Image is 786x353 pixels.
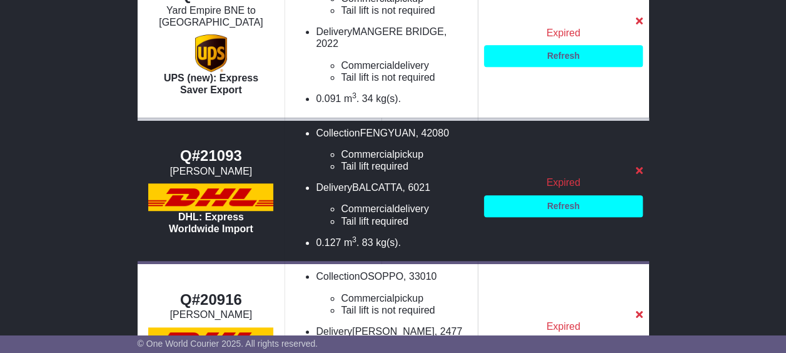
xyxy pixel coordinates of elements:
[164,73,258,95] span: UPS (new): Express Saver Export
[148,183,273,211] img: DHL: Express Worldwide Import
[402,182,430,193] span: , 6021
[403,271,436,282] span: , 33010
[316,93,341,104] span: 0.091
[341,293,394,304] span: Commercial
[344,237,359,248] span: m .
[169,212,253,234] span: DHL: Express Worldwide Import
[352,182,402,193] span: BALCATTA
[484,27,642,39] div: Expired
[341,203,471,215] li: delivery
[341,60,394,71] span: Commercial
[316,270,471,316] li: Collection
[360,128,416,138] span: FENGYUAN
[144,291,279,309] div: Q#20916
[144,4,279,28] div: Yard Empire BNE to [GEOGRAPHIC_DATA]
[316,182,471,227] li: Delivery
[316,127,471,173] li: Collection
[341,71,471,83] li: Tail lift is not required
[435,326,462,337] span: , 2477
[484,176,642,188] div: Expired
[376,93,401,104] span: kg(s).
[316,237,341,248] span: 0.127
[341,149,394,160] span: Commercial
[352,26,444,37] span: MANGERE BRIDGE
[360,271,403,282] span: OSOPPO
[376,237,401,248] span: kg(s).
[316,26,446,49] span: , 2022
[138,339,318,349] span: © One World Courier 2025. All rights reserved.
[341,304,471,316] li: Tail lift is not required
[341,160,471,172] li: Tail lift required
[341,292,471,304] li: pickup
[144,147,279,165] div: Q#21093
[352,235,356,244] sup: 3
[415,128,448,138] span: , 42080
[352,91,356,100] sup: 3
[341,148,471,160] li: pickup
[341,215,471,227] li: Tail lift required
[195,34,226,72] img: UPS (new): Express Saver Export
[344,93,359,104] span: m .
[352,326,435,337] span: [PERSON_NAME]
[144,309,279,320] div: [PERSON_NAME]
[341,59,471,71] li: delivery
[144,165,279,177] div: [PERSON_NAME]
[341,4,471,16] li: Tail lift is not required
[362,237,373,248] span: 83
[341,203,394,214] span: Commercial
[484,45,642,67] a: Refresh
[484,195,642,217] a: Refresh
[484,320,642,332] div: Expired
[316,26,471,83] li: Delivery
[362,93,373,104] span: 34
